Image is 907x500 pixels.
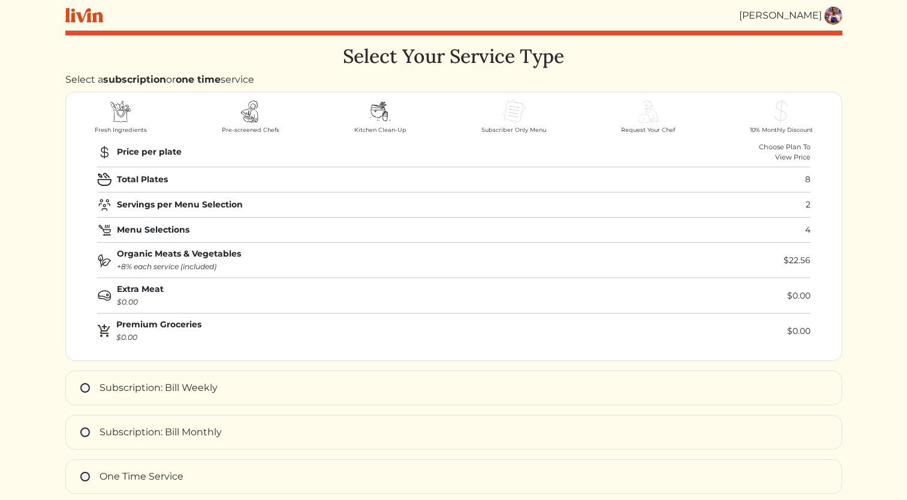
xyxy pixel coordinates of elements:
[784,254,810,267] div: $22.56
[366,97,394,126] img: dishes-d6934137296c20fa1fbd2b863cbcc29b0ee9867785c1462d0468fec09d0b8e2d.svg
[739,8,822,23] div: [PERSON_NAME]
[117,173,168,186] strong: Total Plates
[117,224,189,236] strong: Menu Selections
[97,324,112,338] img: add_shopping_cart-b0dd1793611ace618573b39d18508871c080986b1333758cd0339b587658d249.svg
[759,142,810,162] div: Choose Plan To View Price
[117,262,216,271] span: +8% each service (included)
[117,198,243,211] strong: Servings per Menu Selection
[824,7,842,25] img: a09e5bf7981c309b4c08df4bb44c4a4f
[481,126,546,134] span: Subscriber Only Menu
[176,74,221,85] strong: one time
[97,145,112,159] img: dollar-sign-c787b54663545791546138f1ba5c1d20e544488fcf8b75bba7ee5b9edf1e0168.svg
[97,172,112,187] img: plate_medium_icon-e045dfd5cac101296ac37c6c512ae1b2bf7298469c6406fb320d813940e28050.svg
[100,426,222,438] span: Subscription: Bill Monthly
[106,97,135,126] img: shopping-bag-3fe9fdf43c70cd0f07ddb1d918fa50fd9965662e60047f57cd2cdb62210a911f.svg
[117,284,164,294] strong: Extra Meat
[97,253,112,268] img: natural-food-24e544fcef0d753ee7478663568a396ddfcde3812772f870894636ce272f7b23.svg
[116,333,137,342] span: $0.00
[80,427,90,437] input: Subscription: Bill Monthly
[805,173,810,186] div: 8
[65,73,842,87] p: Select a or service
[750,126,813,134] span: 10% Monthly Discount
[65,8,103,23] img: livin-logo-a0d97d1a881af30f6274990eb6222085a2533c92bbd1e4f22c21b4f0d0e3210c.svg
[97,222,112,237] img: pan-03-22b2d27afe76b5b8ac93af3fa79042a073eb7c635289ef4c7fe901eadbf07da4.svg
[354,126,406,134] span: Kitchen Clean-Up
[80,383,90,393] input: Subscription: Bill Weekly
[97,197,112,212] img: users-group-f3c9345611b1a2b1092ab9a4f439ac097d827a523e23c74d1db29542e094688d.svg
[857,452,895,488] iframe: chat widget
[117,146,182,158] strong: Price per plate
[767,97,795,126] img: dollar-gray-6cde5386bade969231d86ccff65d1bced1205a79508ceaa2c7bca2e6104a75cb.svg
[787,290,810,302] div: $0.00
[499,97,528,126] img: menu-gray-214804dd684e9fa7622d0f8cf2437a7a7b9d0f497ec68117c5c18299aa369cfe.svg
[236,97,265,126] img: chef-badb71c08a8f5ffc52cdcf2d2ad30fe731140de9f2fb1f8ce126cf7b01e74f51.svg
[100,471,183,482] span: One Time Service
[80,472,90,481] input: One Time Service
[116,319,201,330] strong: Premium Groceries
[117,297,138,306] span: $0.00
[117,248,241,259] strong: Organic Meats & Vegetables
[65,45,842,68] h2: Select Your Service Type
[634,97,662,126] img: order-chef-services-gray-5311b088c588e7f81a1b44984b8bd9354a0bc3e2939046b88c9f094e3349b67a.svg
[103,74,166,85] strong: subscription
[97,288,112,303] img: steak-6e08c93e7e9ec255f9c954c9348fbf7018d170ae40dd418b91ae326e65f4af43.svg
[806,198,810,211] div: 2
[222,126,279,134] span: Pre-screened Chefs
[787,325,810,338] div: $0.00
[100,382,218,393] span: Subscription: Bill Weekly
[95,126,147,134] span: Fresh Ingredients
[621,126,675,134] span: Request Your Chef
[805,224,810,236] div: 4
